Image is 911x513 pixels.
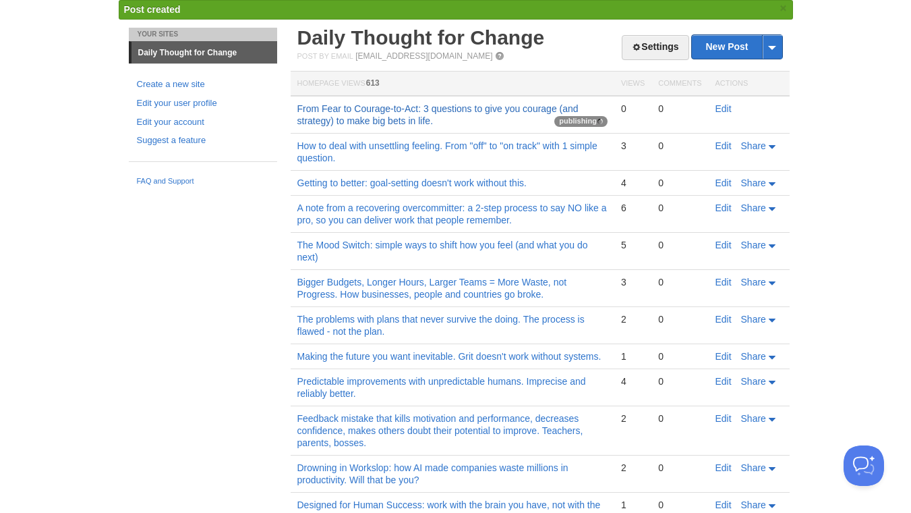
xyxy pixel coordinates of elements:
[715,140,732,151] a: Edit
[297,202,607,225] a: A note from a recovering overcommitter: a 2-step process to say NO like a pro, so you can deliver...
[651,72,708,97] th: Comments
[692,35,782,59] a: New Post
[297,277,567,300] a: Bigger Budgets, Longer Hours, Larger Teams = More Waste, not Progress. How businesses, people and...
[709,72,790,97] th: Actions
[741,314,766,325] span: Share
[297,26,545,49] a: Daily Thought for Change
[741,376,766,387] span: Share
[715,351,732,362] a: Edit
[297,103,579,126] a: From Fear to Courage-to-Act: 3 questions to give you courage (and strategy) to make big bets in l...
[297,52,353,60] span: Post by Email
[129,28,277,41] li: Your Sites
[621,499,645,511] div: 1
[554,116,608,127] span: publishing
[658,412,701,425] div: 0
[658,375,701,387] div: 0
[658,140,701,152] div: 0
[291,72,614,97] th: Homepage Views
[621,375,645,387] div: 4
[741,178,766,188] span: Share
[715,413,732,424] a: Edit
[658,499,701,511] div: 0
[715,202,732,213] a: Edit
[658,177,701,189] div: 0
[621,313,645,325] div: 2
[137,78,269,92] a: Create a new site
[355,51,492,61] a: [EMAIL_ADDRESS][DOMAIN_NAME]
[715,240,732,250] a: Edit
[844,446,884,486] iframe: Help Scout Beacon - Open
[597,119,603,124] img: loading-tiny-gray.gif
[621,202,645,214] div: 6
[131,42,277,63] a: Daily Thought for Change
[621,239,645,251] div: 5
[137,115,269,130] a: Edit your account
[297,462,568,485] a: Drowning in Workslop: how AI made companies waste millions in productivity. Will that be you?
[741,240,766,250] span: Share
[366,78,380,88] span: 613
[715,277,732,288] a: Edit
[658,276,701,288] div: 0
[614,72,651,97] th: Views
[658,462,701,474] div: 0
[715,178,732,188] a: Edit
[297,140,597,163] a: How to deal with unsettling feeling. From "off" to "on track" with 1 simple question.
[715,462,732,473] a: Edit
[741,140,766,151] span: Share
[715,376,732,387] a: Edit
[297,376,586,399] a: Predictable improvements with unpredictable humans. Imprecise and reliably better.
[658,202,701,214] div: 0
[297,413,583,448] a: Feedback mistake that kills motivation and performance, decreases confidence, makes others doubt ...
[741,413,766,424] span: Share
[741,500,766,510] span: Share
[715,314,732,325] a: Edit
[621,462,645,474] div: 2
[658,103,701,115] div: 0
[741,277,766,288] span: Share
[621,412,645,425] div: 2
[297,178,527,188] a: Getting to better: goal-setting doesn't work without this.
[297,314,585,337] a: The problems with plans that never survive the doing. The process is flawed - not the plan.
[621,103,645,115] div: 0
[621,140,645,152] div: 3
[124,4,181,15] span: Post created
[741,462,766,473] span: Share
[741,351,766,362] span: Share
[297,240,588,263] a: The Mood Switch: simple ways to shift how you feel (and what you do next)
[137,175,269,188] a: FAQ and Support
[297,351,601,362] a: Making the future you want inevitable. Grit doesn't work without systems.
[621,350,645,362] div: 1
[715,500,732,510] a: Edit
[137,97,269,111] a: Edit your user profile
[621,276,645,288] div: 3
[658,313,701,325] div: 0
[658,350,701,362] div: 0
[658,239,701,251] div: 0
[621,177,645,189] div: 4
[715,103,732,114] a: Edit
[741,202,766,213] span: Share
[622,35,688,60] a: Settings
[137,134,269,148] a: Suggest a feature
